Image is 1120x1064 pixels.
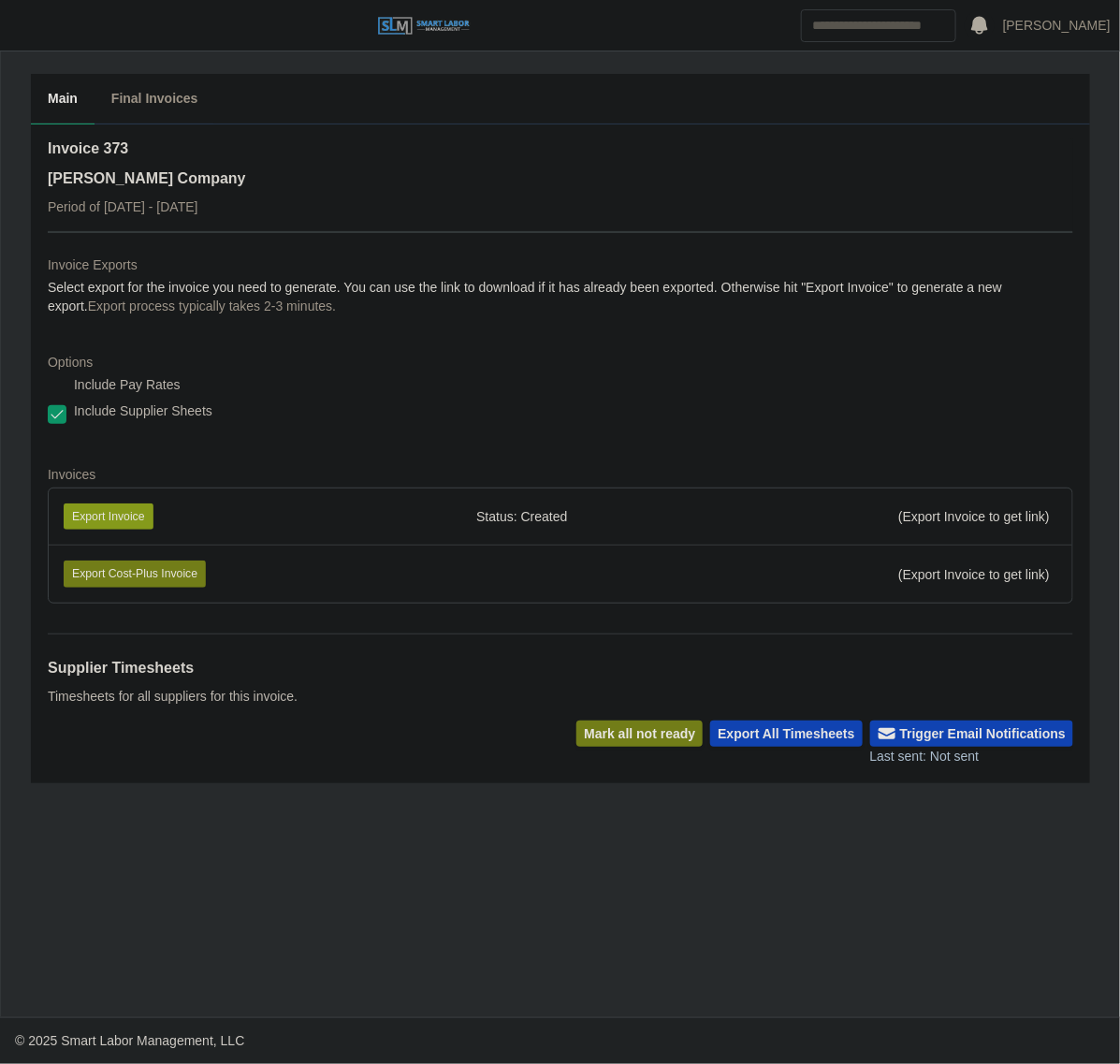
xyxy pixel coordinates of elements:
a: [PERSON_NAME] [1003,16,1111,36]
span: Export process typically takes 2-3 minutes. [88,299,336,313]
label: Include Supplier Sheets [74,401,212,420]
span: © 2025 Smart Labor Management, LLC [15,1033,244,1048]
button: Export All Timesheets [710,721,862,747]
h3: [PERSON_NAME] Company [48,168,246,190]
button: Mark all not ready [576,721,703,747]
dd: Select export for the invoice you need to generate. You can use the link to download if it has al... [48,278,1073,315]
button: Trigger Email Notifications [870,721,1073,747]
dt: Invoice Exports [48,255,1073,274]
label: Include Pay Rates [74,375,181,394]
input: Search [801,9,956,42]
button: Main [31,74,95,124]
span: (Export Invoice to get link) [898,567,1050,582]
span: (Export Invoice to get link) [898,509,1050,524]
dt: Options [48,353,1073,372]
button: Final Invoices [95,74,215,124]
dt: Invoices [48,465,1073,484]
button: Export Cost-Plus Invoice [64,561,206,587]
h1: Supplier Timesheets [48,657,298,679]
p: Period of [DATE] - [DATE] [48,197,246,216]
button: Export Invoice [64,503,153,530]
h2: Invoice 373 [48,138,246,160]
p: Timesheets for all suppliers for this invoice. [48,687,298,706]
div: Last sent: Not sent [870,747,1073,766]
img: SLM Logo [377,16,471,36]
span: Status: Created [476,507,567,526]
